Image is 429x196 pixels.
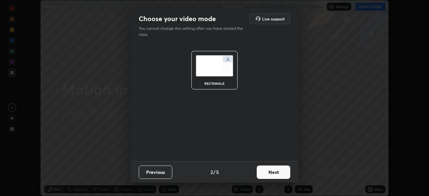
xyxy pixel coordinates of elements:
[201,82,228,85] div: rectangle
[139,166,172,179] button: Previous
[139,25,247,38] p: You cannot change this setting after you have started the class
[262,17,285,21] h5: Live support
[210,169,213,176] h4: 2
[139,14,216,23] h2: Choose your video mode
[196,55,233,76] img: normalScreenIcon.ae25ed63.svg
[213,169,216,176] h4: /
[216,169,219,176] h4: 5
[257,166,290,179] button: Next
